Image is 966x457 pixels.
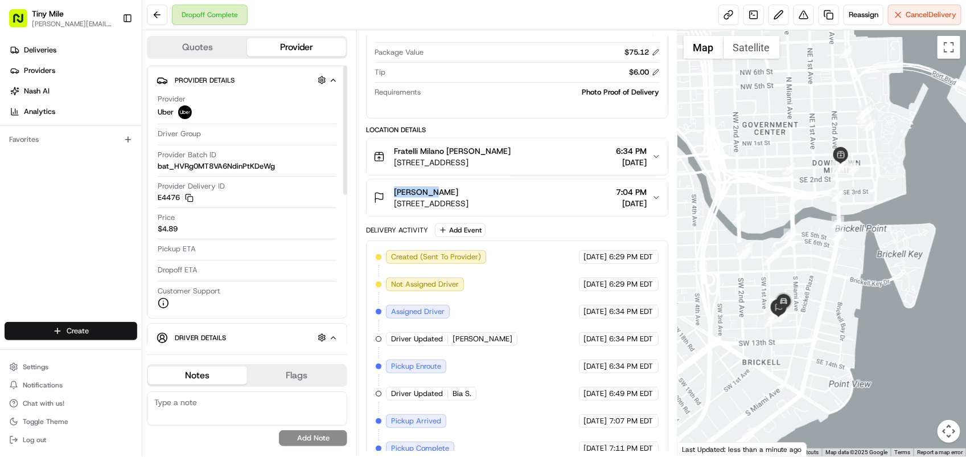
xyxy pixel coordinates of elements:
[24,107,55,117] span: Analytics
[35,207,92,217] span: [PERSON_NAME]
[11,148,76,157] div: Past conversations
[391,416,441,426] span: Pickup Arrived
[23,399,64,408] span: Chat with us!
[843,160,856,173] div: 17
[247,38,346,56] button: Provider
[610,279,653,289] span: 6:29 PM EDT
[610,307,653,317] span: 6:34 PM EDT
[24,86,50,96] span: Nash AI
[453,389,471,399] span: Bia S.
[158,150,216,160] span: Provider Batch ID
[148,366,247,385] button: Notes
[158,129,201,139] span: Driver Group
[32,8,64,19] button: Tiny Mile
[391,279,459,289] span: Not Assigned Driver
[158,181,225,191] span: Provider Delivery ID
[11,197,30,215] img: Angelique Valdez
[67,326,89,336] span: Create
[453,334,512,344] span: [PERSON_NAME]
[158,265,198,275] span: Dropoff ETA
[11,46,207,64] p: Welcome 👋
[391,334,443,344] span: Driver Updated
[367,179,667,216] button: [PERSON_NAME][STREET_ADDRESS]7:04 PM[DATE]
[681,442,718,456] a: Open this area in Google Maps (opens a new window)
[158,224,178,234] span: $4.89
[178,105,192,119] img: uber-new-logo.jpeg
[148,38,247,56] button: Quotes
[763,253,775,266] div: 26
[366,125,668,134] div: Location Details
[32,19,113,28] button: [PERSON_NAME][EMAIL_ADDRESS]
[738,243,750,255] div: 10
[5,41,142,59] a: Deliveries
[863,119,875,132] div: 4
[584,307,607,317] span: [DATE]
[394,145,511,157] span: Fratelli Milano [PERSON_NAME]
[92,250,187,271] a: 💻API Documentation
[5,322,137,340] button: Create
[584,361,607,372] span: [DATE]
[375,67,385,77] span: Tip
[5,103,142,121] a: Analytics
[157,328,338,347] button: Driver Details
[7,250,92,271] a: 📗Knowledge Base
[847,163,860,176] div: 20
[5,130,137,149] div: Favorites
[630,67,660,77] div: $6.00
[175,333,226,342] span: Driver Details
[5,5,118,32] button: Tiny Mile[PERSON_NAME][EMAIL_ADDRESS]
[158,286,220,296] span: Customer Support
[737,243,750,255] div: 9
[5,359,137,375] button: Settings
[175,76,235,85] span: Provider Details
[24,45,56,55] span: Deliveries
[24,109,44,129] img: 5e9a9d7314ff4150bce227a61376b483.jpg
[80,282,138,291] a: Powered byPylon
[11,11,34,34] img: Nash
[176,146,207,160] button: See all
[610,361,653,372] span: 6:34 PM EDT
[835,161,848,173] div: 19
[610,416,653,426] span: 7:07 PM EDT
[51,109,187,120] div: Start new chat
[30,74,188,85] input: Clear
[784,228,796,241] div: 24
[584,252,607,262] span: [DATE]
[5,395,137,411] button: Chat with us!
[769,307,782,320] div: 28
[856,107,869,120] div: 7
[44,177,67,186] span: [DATE]
[394,186,458,198] span: [PERSON_NAME]
[906,10,956,20] span: Cancel Delivery
[584,443,607,454] span: [DATE]
[938,420,960,443] button: Map camera controls
[158,161,275,172] span: bat_HVRg0MT8VA6NdinPtKDeWg
[158,107,174,117] span: Uber
[616,198,647,209] span: [DATE]
[113,283,138,291] span: Pylon
[108,255,183,266] span: API Documentation
[857,111,870,124] div: 6
[435,223,486,237] button: Add Event
[375,47,424,58] span: Package Value
[849,10,878,20] span: Reassign
[840,46,852,58] div: 2
[5,414,137,430] button: Toggle Theme
[764,315,777,327] div: 27
[738,246,751,259] div: 11
[391,361,441,372] span: Pickup Enroute
[158,244,196,254] span: Pickup ETA
[394,198,468,209] span: [STREET_ADDRESS]
[625,47,660,58] div: $75.12
[425,87,659,97] div: Photo Proof of Delivery
[825,449,887,455] span: Map data ©2025 Google
[860,105,872,117] div: 5
[23,417,68,426] span: Toggle Theme
[23,435,46,444] span: Log out
[894,449,910,455] a: Terms (opens in new tab)
[610,443,653,454] span: 7:11 PM EDT
[23,255,87,266] span: Knowledge Base
[96,256,105,265] div: 💻
[247,366,346,385] button: Flags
